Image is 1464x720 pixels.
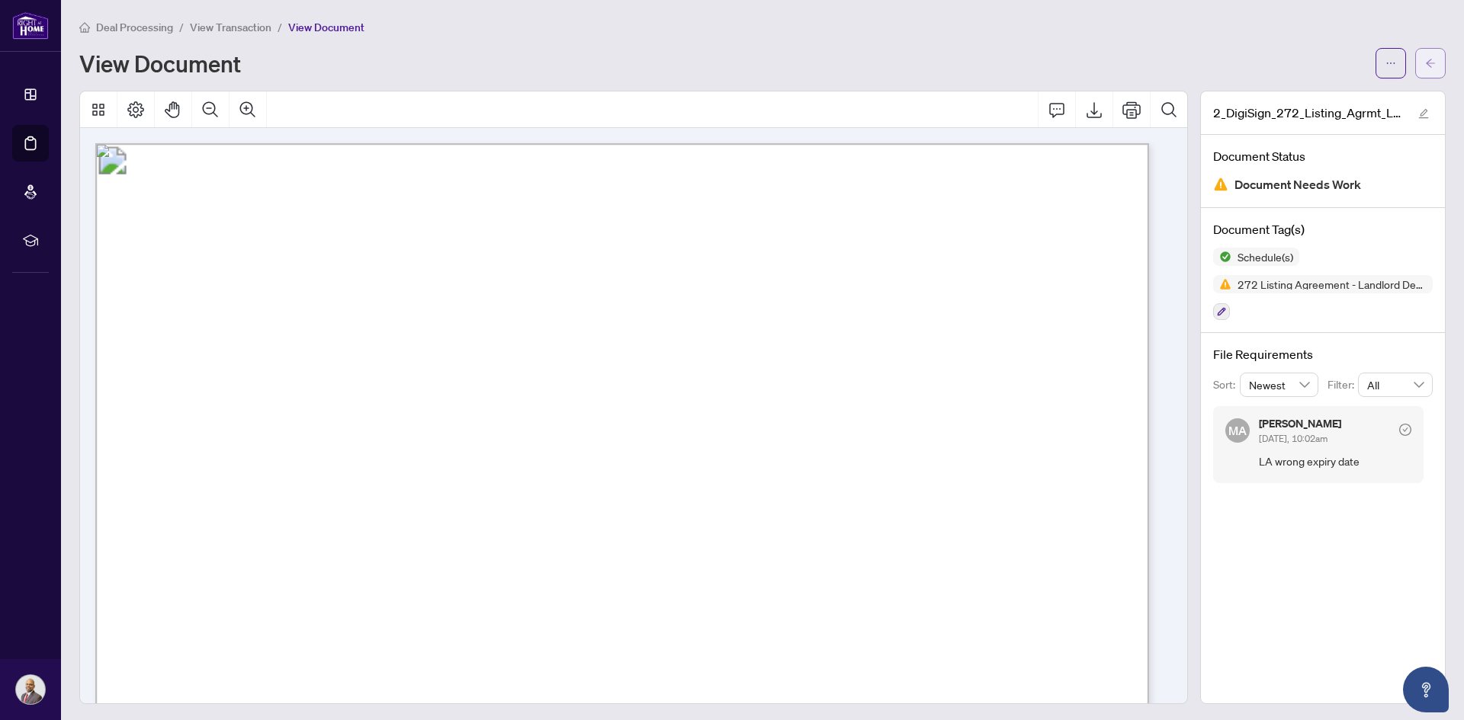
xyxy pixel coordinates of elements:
[1213,275,1231,293] img: Status Icon
[1213,104,1404,122] span: 2_DigiSign_272_Listing_Agrmt_Landlord_Designated_Rep_Agrmt_Auth_to_Offer_for_Lease_-_PropTx-[PERS...
[1259,453,1411,470] span: LA wrong expiry date
[16,675,45,704] img: Profile Icon
[1213,147,1433,165] h4: Document Status
[1403,667,1449,712] button: Open asap
[1385,58,1396,69] span: ellipsis
[79,22,90,33] span: home
[1259,418,1341,429] h5: [PERSON_NAME]
[278,18,282,36] li: /
[12,11,49,40] img: logo
[288,21,364,34] span: View Document
[1213,248,1231,266] img: Status Icon
[1328,376,1358,393] p: Filter:
[1367,373,1424,396] span: All
[1259,433,1328,444] span: [DATE], 10:02am
[96,21,173,34] span: Deal Processing
[1425,58,1436,69] span: arrow-left
[79,51,241,75] h1: View Document
[1231,279,1433,290] span: 272 Listing Agreement - Landlord Designated Representation Agreement Authority to Offer for Lease
[1213,177,1228,192] img: Document Status
[1418,108,1429,119] span: edit
[1213,345,1433,363] h4: File Requirements
[190,21,271,34] span: View Transaction
[1231,251,1299,262] span: Schedule(s)
[179,18,184,36] li: /
[1228,421,1247,440] span: MA
[1249,373,1310,396] span: Newest
[1213,376,1240,393] p: Sort:
[1213,220,1433,238] h4: Document Tag(s)
[1234,174,1361,195] span: Document Needs Work
[1399,424,1411,436] span: check-circle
